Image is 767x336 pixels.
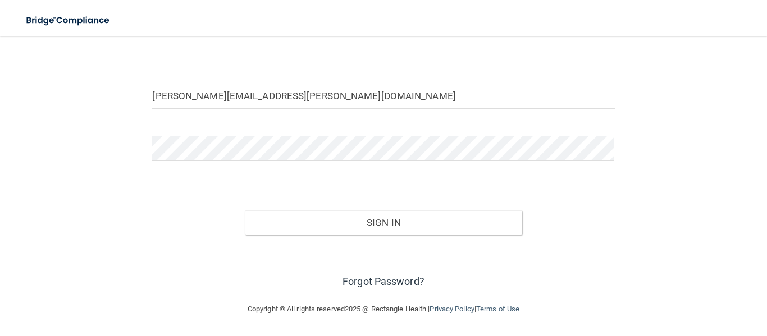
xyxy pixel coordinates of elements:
a: Terms of Use [476,305,519,313]
a: Forgot Password? [343,275,424,287]
img: bridge_compliance_login_screen.278c3ca4.svg [17,9,120,32]
button: Sign In [245,210,522,235]
a: Privacy Policy [430,305,474,313]
div: Copyright © All rights reserved 2025 @ Rectangle Health | | [179,291,588,327]
input: Email [152,84,614,109]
